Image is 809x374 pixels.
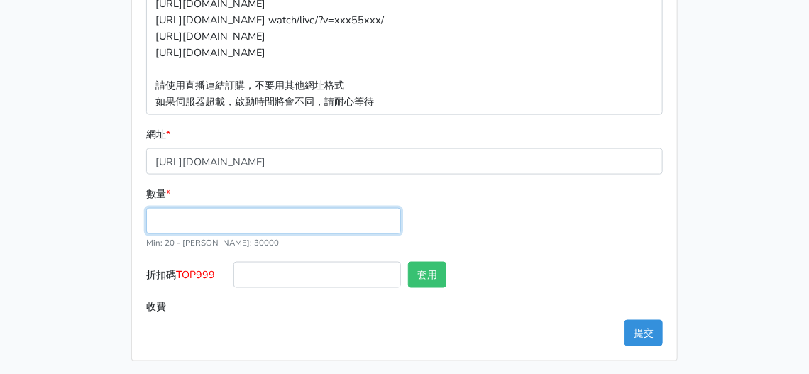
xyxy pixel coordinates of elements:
[143,262,230,294] label: 折扣碼
[146,237,279,248] small: Min: 20 - [PERSON_NAME]: 30000
[146,186,170,202] label: 數量
[176,268,215,282] span: TOP999
[624,320,663,346] button: 提交
[408,262,446,288] button: 套用
[146,148,663,175] input: 這邊填入網址
[146,126,170,143] label: 網址
[143,294,230,320] label: 收費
